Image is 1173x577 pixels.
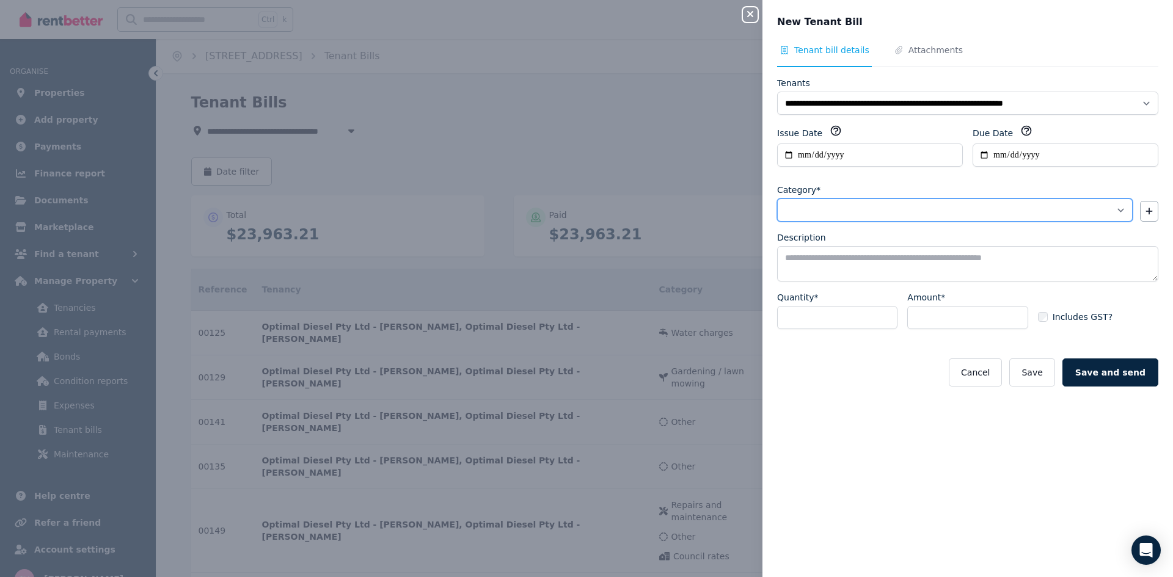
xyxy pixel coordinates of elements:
[777,77,810,89] label: Tenants
[973,127,1013,139] label: Due Date
[1062,358,1158,386] button: Save and send
[907,291,945,303] label: Amount*
[1131,535,1161,565] div: Open Intercom Messenger
[949,358,1002,386] button: Cancel
[777,44,1158,67] nav: Tabs
[1009,358,1054,386] button: Save
[908,44,963,56] span: Attachments
[1038,312,1048,322] input: Includes GST?
[777,291,819,303] label: Quantity*
[777,184,820,196] label: Category*
[1053,311,1113,323] span: Includes GST?
[777,127,822,139] label: Issue Date
[794,44,869,56] span: Tenant bill details
[777,15,863,29] span: New Tenant Bill
[777,231,826,244] label: Description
